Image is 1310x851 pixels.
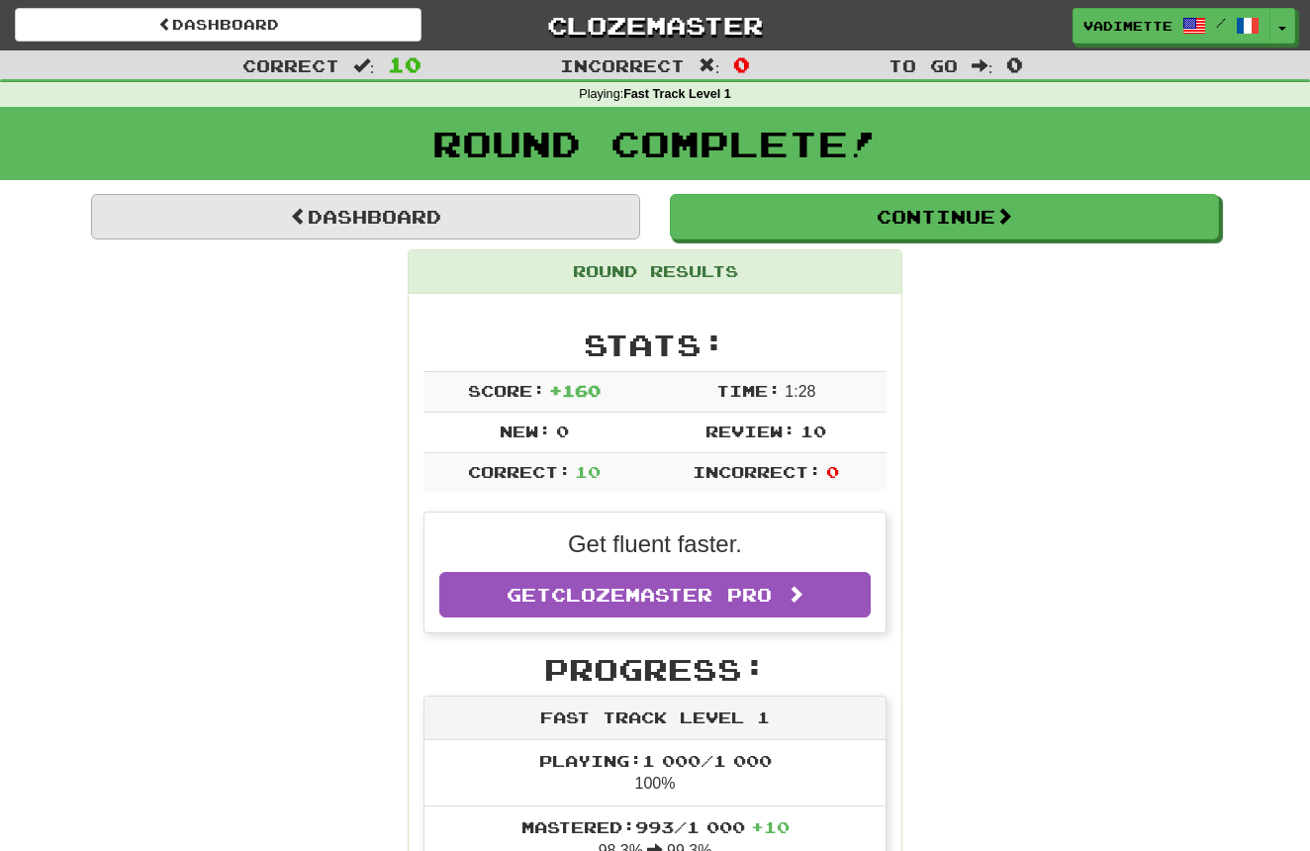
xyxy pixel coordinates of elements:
[716,381,781,400] span: Time:
[15,8,421,42] a: Dashboard
[242,55,339,75] span: Correct
[451,8,858,43] a: Clozemaster
[751,817,790,836] span: + 10
[468,381,545,400] span: Score:
[539,751,772,770] span: Playing: 1 000 / 1 000
[1006,52,1023,76] span: 0
[1083,17,1172,35] span: vadimette
[670,194,1219,239] button: Continue
[1216,16,1226,30] span: /
[424,697,886,740] div: Fast Track Level 1
[439,572,871,617] a: GetClozemaster Pro
[1073,8,1270,44] a: vadimette /
[388,52,421,76] span: 10
[800,422,826,440] span: 10
[521,817,790,836] span: Mastered: 993 / 1 000
[556,422,569,440] span: 0
[575,462,601,481] span: 10
[972,57,993,74] span: :
[549,381,601,400] span: + 160
[705,422,795,440] span: Review:
[733,52,750,76] span: 0
[424,740,886,807] li: 100%
[468,462,571,481] span: Correct:
[409,250,901,294] div: Round Results
[500,422,551,440] span: New:
[439,527,871,561] p: Get fluent faster.
[889,55,958,75] span: To go
[623,87,731,101] strong: Fast Track Level 1
[423,653,887,686] h2: Progress:
[551,584,772,606] span: Clozemaster Pro
[699,57,720,74] span: :
[785,383,815,400] span: 1 : 28
[353,57,375,74] span: :
[560,55,685,75] span: Incorrect
[693,462,821,481] span: Incorrect:
[826,462,839,481] span: 0
[423,329,887,361] h2: Stats:
[7,124,1303,163] h1: Round Complete!
[91,194,640,239] a: Dashboard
